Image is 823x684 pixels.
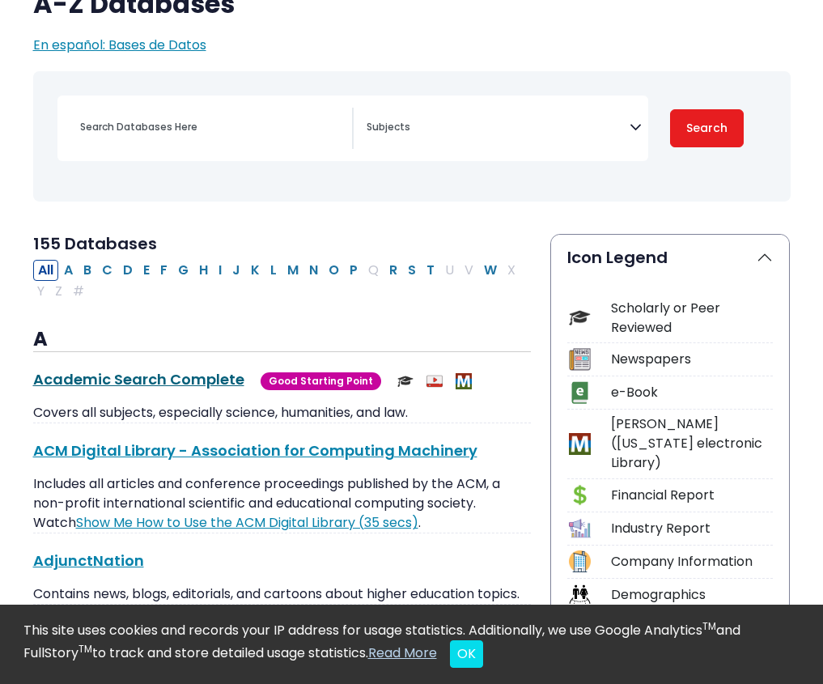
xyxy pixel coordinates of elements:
textarea: Search [367,122,630,135]
img: Icon Newspapers [569,348,591,370]
button: Close [450,640,483,668]
div: e-Book [611,383,773,402]
button: Filter Results O [324,260,344,281]
button: All [33,260,58,281]
div: This site uses cookies and records your IP address for usage statistics. Additionally, we use Goo... [23,621,800,668]
div: Newspapers [611,350,773,369]
button: Icon Legend [551,235,789,280]
a: Academic Search Complete [33,369,244,389]
span: 155 Databases [33,232,157,255]
button: Filter Results P [345,260,363,281]
nav: Search filters [33,71,791,202]
button: Filter Results I [214,260,227,281]
img: Icon MeL (Michigan electronic Library) [569,433,591,455]
div: Demographics [611,585,773,605]
button: Filter Results F [155,260,172,281]
div: Company Information [611,552,773,571]
img: Icon Company Information [569,550,591,572]
img: MeL (Michigan electronic Library) [456,373,472,389]
button: Filter Results T [422,260,439,281]
img: Icon e-Book [569,381,591,403]
button: Filter Results L [265,260,282,281]
div: Industry Report [611,519,773,538]
p: Includes all articles and conference proceedings published by the ACM, a non-profit international... [33,474,532,533]
button: Filter Results G [173,260,193,281]
h3: A [33,328,532,352]
input: Search database by title or keyword [70,116,352,139]
button: Filter Results W [479,260,502,281]
button: Filter Results C [97,260,117,281]
img: Icon Demographics [569,584,591,605]
div: Financial Report [611,486,773,505]
div: Scholarly or Peer Reviewed [611,299,773,338]
button: Filter Results M [282,260,303,281]
img: Icon Financial Report [569,484,591,506]
button: Filter Results E [138,260,155,281]
a: Read More [368,644,437,662]
button: Filter Results H [194,260,213,281]
div: [PERSON_NAME] ([US_STATE] electronic Library) [611,414,773,473]
img: Scholarly or Peer Reviewed [397,373,414,389]
button: Filter Results A [59,260,78,281]
button: Filter Results J [227,260,245,281]
button: Filter Results N [304,260,323,281]
div: Alpha-list to filter by first letter of database name [33,261,522,300]
button: Filter Results S [403,260,421,281]
span: Good Starting Point [261,372,381,391]
p: Covers all subjects, especially science, humanities, and law. [33,403,532,423]
button: Filter Results R [384,260,402,281]
img: Audio & Video [426,373,443,389]
img: Icon Industry Report [569,517,591,539]
a: Link opens in new window [76,513,418,532]
button: Submit for Search Results [670,109,745,147]
a: ACM Digital Library - Association for Computing Machinery [33,440,477,461]
sup: TM [702,619,716,633]
button: Filter Results D [118,260,138,281]
sup: TM [78,642,92,656]
img: Icon Scholarly or Peer Reviewed [569,307,591,329]
button: Filter Results B [78,260,96,281]
a: En español: Bases de Datos [33,36,206,54]
p: Contains news, blogs, editorials, and cartoons about higher education topics. [33,584,532,604]
a: AdjunctNation [33,550,144,571]
button: Filter Results K [246,260,265,281]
